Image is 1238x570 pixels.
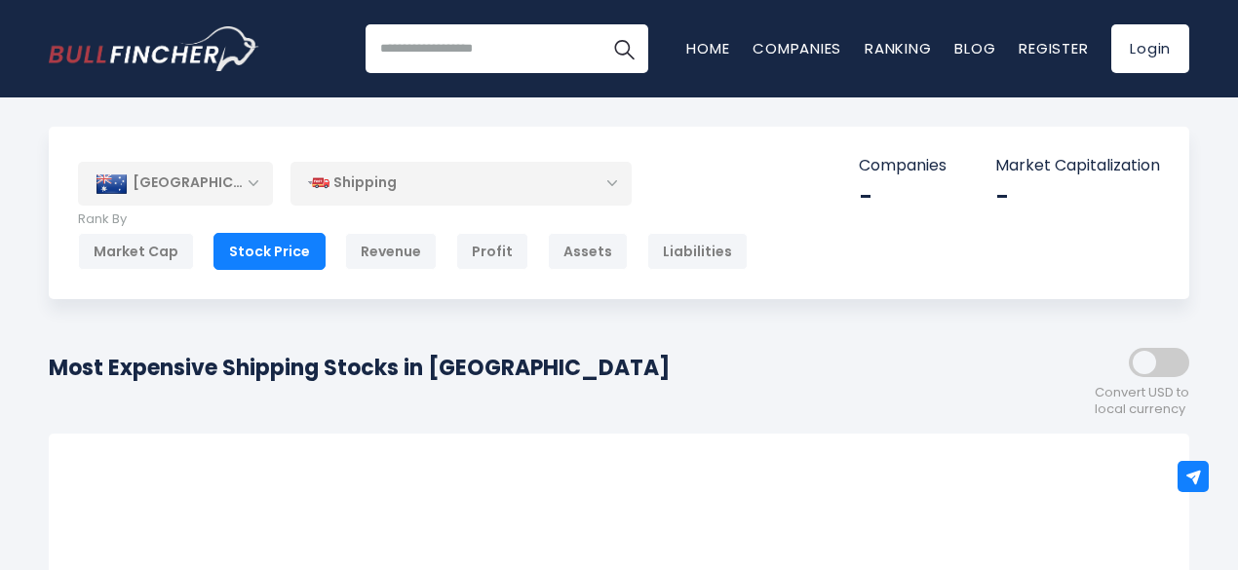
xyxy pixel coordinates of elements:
div: Market Cap [78,233,194,270]
div: Assets [548,233,628,270]
div: Revenue [345,233,437,270]
a: Blog [954,38,995,58]
a: Home [686,38,729,58]
a: Register [1019,38,1088,58]
div: Profit [456,233,528,270]
p: Market Capitalization [995,156,1160,176]
a: Companies [753,38,841,58]
div: Shipping [290,161,632,206]
a: Go to homepage [49,26,258,71]
div: Liabilities [647,233,748,270]
div: - [859,181,947,211]
a: Login [1111,24,1189,73]
div: [GEOGRAPHIC_DATA] [78,162,273,205]
span: Convert USD to local currency [1095,385,1189,418]
div: Stock Price [213,233,326,270]
p: Companies [859,156,947,176]
p: Rank By [78,211,748,228]
img: Bullfincher logo [49,26,259,71]
div: - [995,181,1160,211]
h1: Most Expensive Shipping Stocks in [GEOGRAPHIC_DATA] [49,352,670,384]
button: Search [600,24,648,73]
a: Ranking [865,38,931,58]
